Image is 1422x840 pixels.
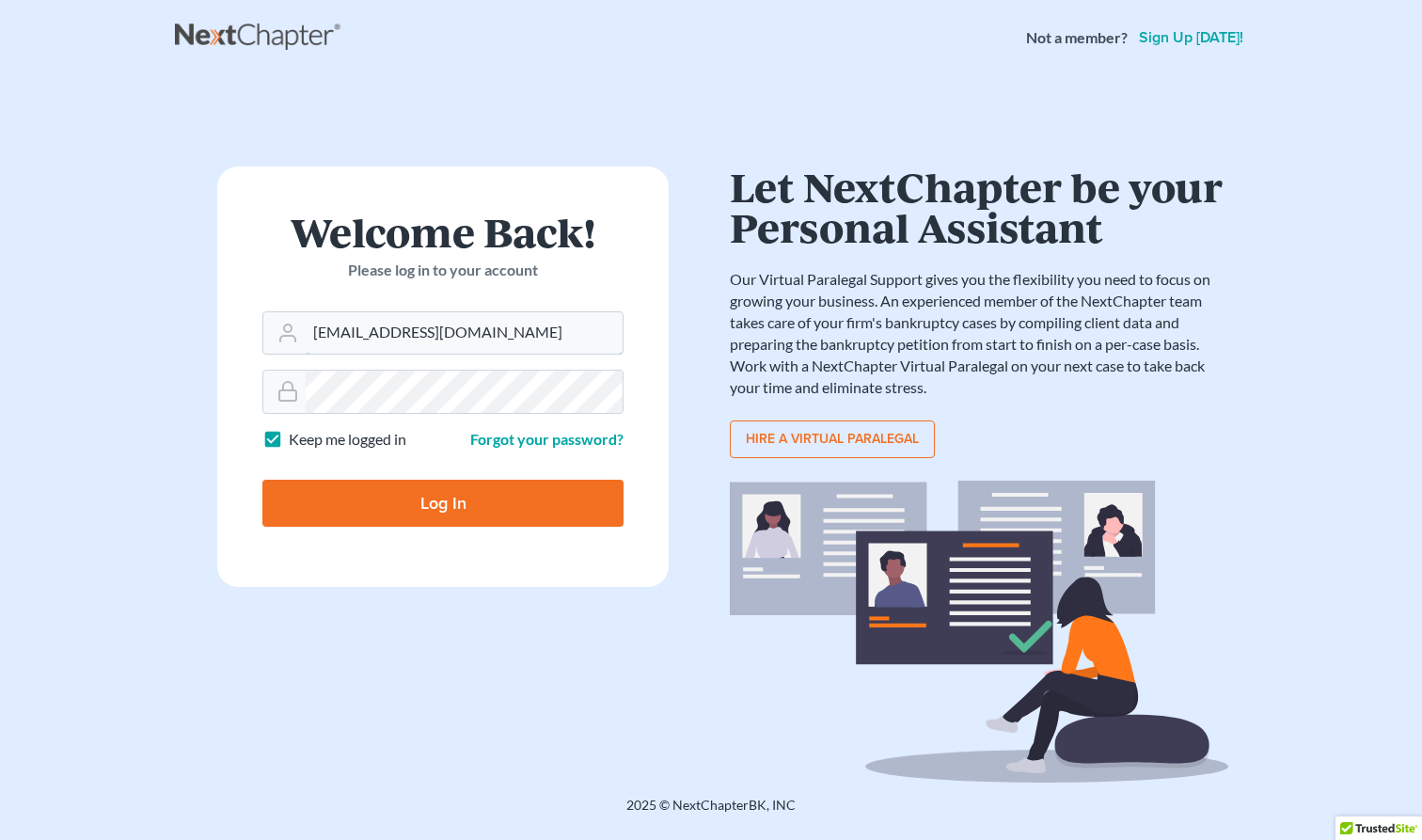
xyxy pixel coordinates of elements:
[730,420,935,458] a: Hire a virtual paralegal
[289,429,406,451] label: Keep me logged in
[1135,30,1247,45] a: Sign up [DATE]!
[262,260,624,281] p: Please log in to your account
[175,796,1247,830] div: 2025 © NextChapterBK, INC
[306,312,623,354] input: Email Address
[730,166,1228,246] h1: Let NextChapter be your Personal Assistant
[470,430,624,448] a: Forgot your password?
[730,269,1228,398] p: Our Virtual Paralegal Support gives you the flexibility you need to focus on growing your busines...
[262,480,624,527] input: Log In
[1026,27,1128,49] strong: Not a member?
[262,212,624,252] h1: Welcome Back!
[730,481,1228,783] img: virtual_paralegal_bg-b12c8cf30858a2b2c02ea913d52db5c468ecc422855d04272ea22d19010d70dc.svg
